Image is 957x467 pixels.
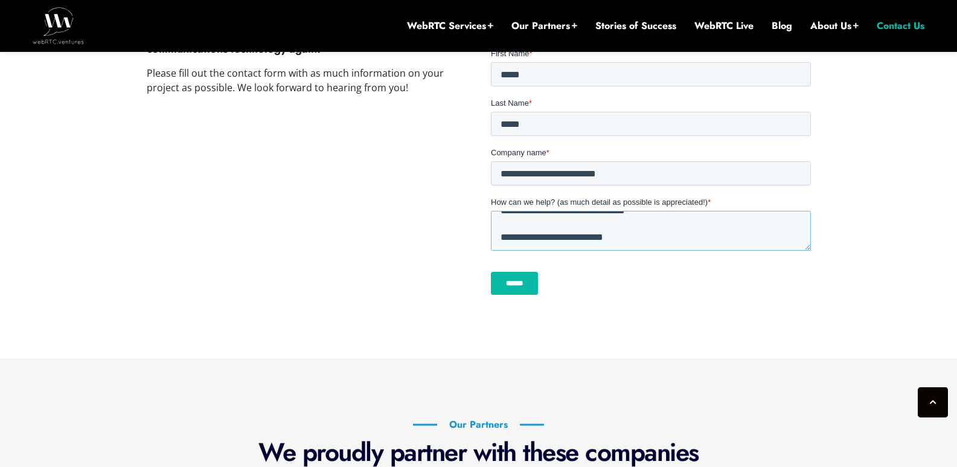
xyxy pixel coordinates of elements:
a: Our Partners [511,19,577,33]
a: About Us [810,19,859,33]
a: WebRTC Services [407,19,493,33]
p: Please fill out the contact form with as much information on your project as possible. We look fo... [147,66,467,95]
a: WebRTC Live [694,19,754,33]
img: WebRTC.ventures [33,7,84,43]
p: Our goal is to ensure you never have to worry about your communications technology again! [147,28,467,57]
a: Contact Us [877,19,924,33]
a: Stories of Success [595,19,676,33]
h6: Our Partners [413,419,544,431]
iframe: The Complexity of WebRTC [147,107,467,287]
a: Blog [772,19,792,33]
